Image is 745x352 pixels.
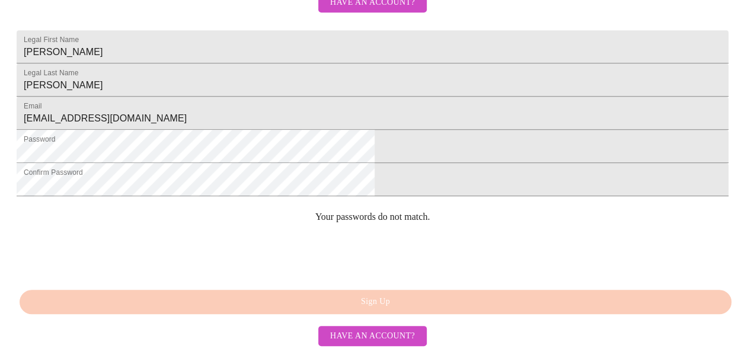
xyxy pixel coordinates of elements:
a: Have an account? [315,330,430,340]
span: Have an account? [330,329,415,344]
p: Your passwords do not match. [17,212,728,222]
iframe: reCAPTCHA [17,232,197,278]
a: Have an account? [315,5,430,15]
button: Have an account? [318,326,427,347]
